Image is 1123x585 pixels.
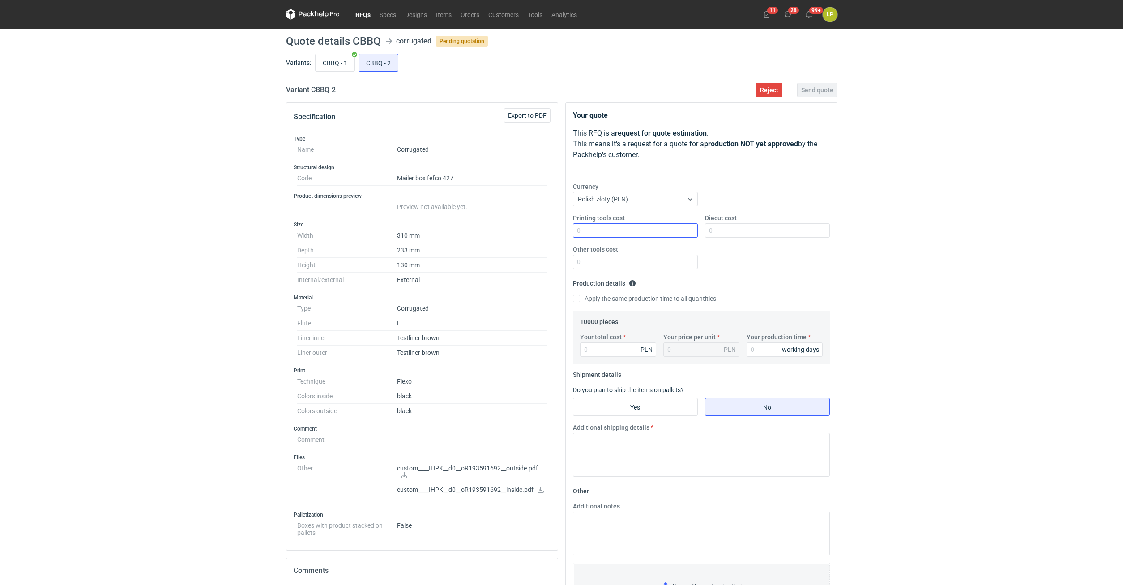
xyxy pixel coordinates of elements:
input: 0 [580,342,656,357]
a: Designs [401,9,431,20]
dt: Name [297,142,397,157]
h3: Structural design [294,164,551,171]
label: Diecut cost [705,214,737,222]
label: Your price per unit [663,333,716,342]
dt: Width [297,228,397,243]
label: CBBQ - 1 [315,54,355,72]
span: Polish złoty (PLN) [578,196,628,203]
dt: Colors outside [297,404,397,418]
button: Specification [294,106,335,128]
dd: black [397,389,547,404]
dt: Liner outer [297,346,397,360]
label: Printing tools cost [573,214,625,222]
input: 0 [747,342,823,357]
dt: Liner inner [297,331,397,346]
input: 0 [573,255,698,269]
a: Analytics [547,9,581,20]
dt: Technique [297,374,397,389]
button: 11 [760,7,774,21]
p: custom____IHPK__d0__oR193591692__outside.pdf [397,465,547,480]
dd: Mailer box fefco 427 [397,171,547,186]
p: custom____IHPK__d0__oR193591692__inside.pdf [397,486,547,494]
dt: Colors inside [297,389,397,404]
h3: Comment [294,425,551,432]
button: Export to PDF [504,108,551,123]
label: Variants: [286,58,311,67]
dd: 130 mm [397,258,547,273]
dd: Testliner brown [397,331,547,346]
h1: Quote details CBBQ [286,36,381,47]
a: Items [431,9,456,20]
dd: E [397,316,547,331]
label: Your total cost [580,333,622,342]
button: Send quote [797,83,837,97]
dd: 233 mm [397,243,547,258]
label: Additional notes [573,502,620,511]
h3: Material [294,294,551,301]
svg: Packhelp Pro [286,9,340,20]
a: RFQs [351,9,375,20]
dt: Other [297,461,397,504]
dd: 310 mm [397,228,547,243]
button: 28 [781,7,795,21]
dd: Testliner brown [397,346,547,360]
dt: Comment [297,432,397,447]
h3: Palletization [294,511,551,518]
dd: Corrugated [397,301,547,316]
dt: Flute [297,316,397,331]
label: Additional shipping details [573,423,649,432]
h3: Print [294,367,551,374]
label: Apply the same production time to all quantities [573,294,716,303]
label: Your production time [747,333,807,342]
h3: Product dimensions preview [294,192,551,200]
input: 0 [573,223,698,238]
legend: Production details [573,276,636,287]
dd: External [397,273,547,287]
dt: Boxes with product stacked on pallets [297,518,397,536]
dd: Flexo [397,374,547,389]
h3: Type [294,135,551,142]
dt: Code [297,171,397,186]
dt: Type [297,301,397,316]
legend: Other [573,484,589,495]
h3: Files [294,454,551,461]
div: PLN [724,345,736,354]
div: Łukasz Postawa [823,7,837,22]
a: Orders [456,9,484,20]
a: Specs [375,9,401,20]
dt: Depth [297,243,397,258]
button: ŁP [823,7,837,22]
label: Yes [573,398,698,416]
label: Currency [573,182,598,191]
h2: Comments [294,565,551,576]
input: 0 [705,223,830,238]
label: No [705,398,830,416]
span: Pending quotation [436,36,488,47]
button: 99+ [802,7,816,21]
legend: Shipment details [573,367,621,378]
span: Reject [760,87,778,93]
dt: Internal/external [297,273,397,287]
div: PLN [640,345,653,354]
p: This RFQ is a . This means it's a request for a quote for a by the Packhelp's customer. [573,128,830,160]
h3: Size [294,221,551,228]
span: Export to PDF [508,112,547,119]
a: Tools [523,9,547,20]
div: corrugated [396,36,431,47]
label: CBBQ - 2 [359,54,398,72]
dd: False [397,518,547,536]
dd: Corrugated [397,142,547,157]
dt: Height [297,258,397,273]
h2: Variant CBBQ - 2 [286,85,336,95]
button: Reject [756,83,782,97]
span: Preview not available yet. [397,203,467,210]
div: working days [782,345,819,354]
dd: black [397,404,547,418]
strong: request for quote estimation [615,129,707,137]
strong: Your quote [573,111,608,120]
span: Send quote [801,87,833,93]
label: Other tools cost [573,245,618,254]
strong: production NOT yet approved [704,140,798,148]
a: Customers [484,9,523,20]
